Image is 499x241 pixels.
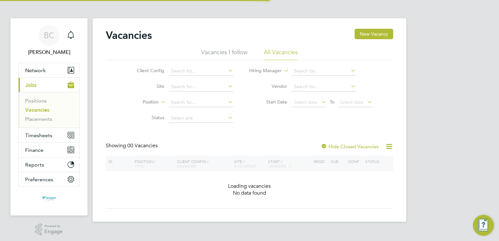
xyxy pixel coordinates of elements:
a: Placements [25,116,52,122]
label: Hiring Manager [244,68,282,74]
span: Powered by [44,223,63,229]
button: Timesheets [19,128,79,142]
button: Finance [19,143,79,157]
span: To [328,98,336,106]
label: Start Date [249,99,287,105]
a: Powered byEngage [35,223,63,236]
span: Preferences [25,176,53,183]
input: Search for... [169,98,233,107]
nav: Main navigation [10,18,88,216]
input: Search for... [292,67,356,76]
span: Finance [25,147,43,153]
span: Reports [25,162,44,168]
span: Select date [340,99,363,105]
span: Network [25,67,46,73]
label: Status [127,115,164,120]
a: Go to home page [18,193,80,204]
li: All Vacancies [264,48,298,60]
input: Select one [169,114,233,123]
input: Search for... [292,82,356,91]
label: Client Config [127,68,164,73]
span: BC [44,31,54,40]
label: Hide Closed Vacancies [321,143,379,150]
input: Search for... [169,82,233,91]
div: Showing [106,142,159,149]
span: Jobs [25,82,37,88]
button: Preferences [19,172,79,186]
a: Positions [25,98,47,104]
button: Reports [19,157,79,172]
span: Becky Crawley [18,48,80,56]
input: Search for... [169,67,233,76]
button: Engage Resource Center [473,215,494,236]
a: BC[PERSON_NAME] [18,25,80,56]
button: Jobs [19,78,79,92]
h2: Vacancies [106,29,152,42]
label: Site [127,83,164,89]
label: Position [121,99,159,105]
a: Vacancies [25,107,49,113]
button: New Vacancy [355,29,393,39]
img: tempestresourcing-logo-retina.png [41,193,56,204]
span: 00 Vacancies [127,142,158,149]
div: Jobs [19,92,79,128]
li: Vacancies I follow [201,48,248,60]
button: Network [19,63,79,77]
span: Select date [294,99,317,105]
span: Timesheets [25,132,52,138]
label: Vendor [249,83,287,89]
span: Engage [44,229,63,234]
